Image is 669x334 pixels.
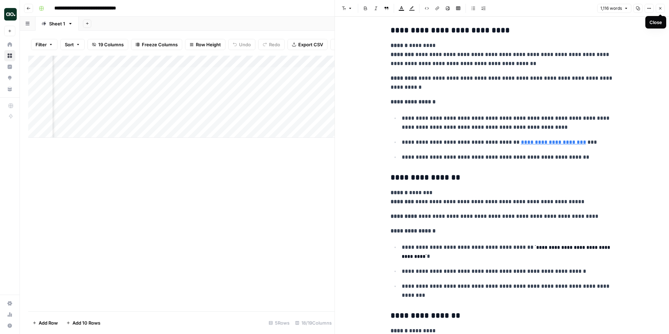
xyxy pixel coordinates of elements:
[4,6,15,23] button: Workspace: Zoe Jessup
[4,298,15,309] a: Settings
[36,41,47,48] span: Filter
[4,83,15,95] a: Your Data
[239,41,251,48] span: Undo
[4,320,15,331] button: Help + Support
[28,317,62,328] button: Add Row
[87,39,128,50] button: 19 Columns
[597,4,631,13] button: 1,116 words
[39,319,58,326] span: Add Row
[131,39,182,50] button: Freeze Columns
[36,17,79,31] a: Sheet 1
[4,61,15,72] a: Insights
[4,8,17,21] img: Zoe Jessup Logo
[72,319,100,326] span: Add 10 Rows
[49,20,65,27] div: Sheet 1
[142,41,178,48] span: Freeze Columns
[196,41,221,48] span: Row Height
[266,317,292,328] div: 5 Rows
[228,39,255,50] button: Undo
[98,41,124,48] span: 19 Columns
[4,50,15,61] a: Browse
[292,317,334,328] div: 18/19 Columns
[60,39,85,50] button: Sort
[185,39,225,50] button: Row Height
[600,5,622,11] span: 1,116 words
[258,39,285,50] button: Redo
[31,39,57,50] button: Filter
[287,39,328,50] button: Export CSV
[4,39,15,50] a: Home
[269,41,280,48] span: Redo
[65,41,74,48] span: Sort
[4,72,15,83] a: Opportunities
[62,317,105,328] button: Add 10 Rows
[298,41,323,48] span: Export CSV
[649,19,662,26] div: Close
[4,309,15,320] a: Usage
